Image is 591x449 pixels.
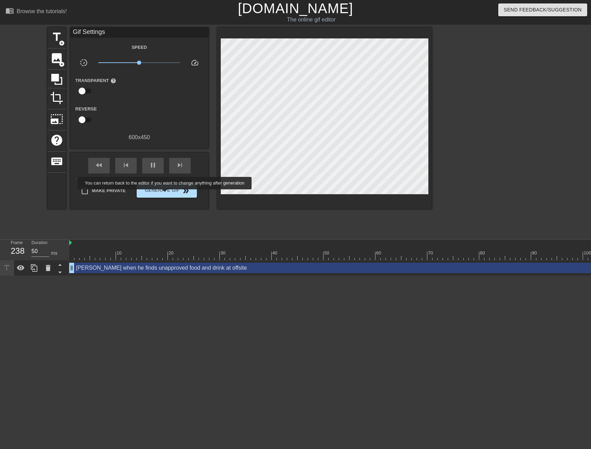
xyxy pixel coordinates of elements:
[6,7,14,15] span: menu_book
[376,250,382,257] div: 60
[176,161,184,169] span: skip_next
[169,250,175,257] div: 20
[50,91,63,105] span: crop
[110,78,116,84] span: help
[498,3,587,16] button: Send Feedback/Suggestion
[59,40,65,46] span: add_circle
[68,264,75,271] span: drag_handle
[31,241,47,245] label: Duration
[532,250,538,257] div: 90
[50,155,63,168] span: keyboard
[95,161,103,169] span: fast_rewind
[70,27,209,38] div: Gif Settings
[200,16,422,24] div: The online gif editor
[51,250,57,257] div: ms
[480,250,486,257] div: 80
[504,6,582,14] span: Send Feedback/Suggestion
[50,52,63,65] span: image
[272,250,279,257] div: 40
[6,240,26,260] div: Frame
[50,30,63,44] span: title
[80,59,88,67] span: slow_motion_video
[137,184,197,198] button: Generate Gif
[70,133,209,142] div: 600 x 450
[92,187,126,194] span: Make Private
[324,250,330,257] div: 50
[191,59,199,67] span: speed
[428,250,434,257] div: 70
[59,61,65,67] span: add_circle
[50,134,63,147] span: help
[149,161,157,169] span: pause
[6,7,67,17] a: Browse the tutorials!
[50,113,63,126] span: photo_size_select_large
[131,44,147,51] label: Speed
[139,187,194,195] span: Generate Gif
[11,245,21,257] div: 238
[220,250,227,257] div: 30
[182,187,190,195] span: double_arrow
[122,161,130,169] span: skip_previous
[75,106,97,113] label: Reverse
[17,8,67,14] div: Browse the tutorials!
[238,1,353,16] a: [DOMAIN_NAME]
[75,77,116,84] label: Transparent
[117,250,123,257] div: 10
